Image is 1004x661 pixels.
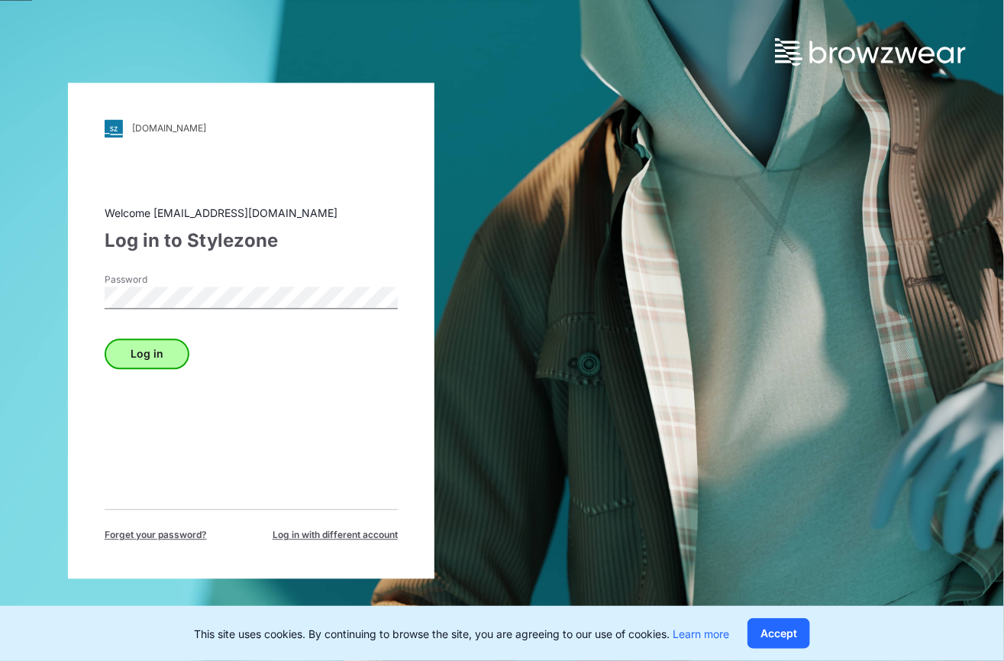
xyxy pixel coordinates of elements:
span: Log in with different account [273,528,398,542]
img: browzwear-logo.73288ffb.svg [775,38,966,66]
div: [DOMAIN_NAME] [132,123,206,134]
div: Log in to Stylezone [105,227,398,254]
a: Learn more [673,627,729,640]
span: Forget your password? [105,528,207,542]
img: svg+xml;base64,PHN2ZyB3aWR0aD0iMjgiIGhlaWdodD0iMjgiIHZpZXdCb3g9IjAgMCAyOCAyOCIgZmlsbD0ibm9uZSIgeG... [105,119,123,138]
div: Welcome [EMAIL_ADDRESS][DOMAIN_NAME] [105,205,398,221]
button: Log in [105,339,189,369]
p: This site uses cookies. By continuing to browse the site, you are agreeing to our use of cookies. [194,626,729,642]
label: Password [105,273,211,287]
button: Accept [747,618,810,649]
a: [DOMAIN_NAME] [105,119,398,138]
